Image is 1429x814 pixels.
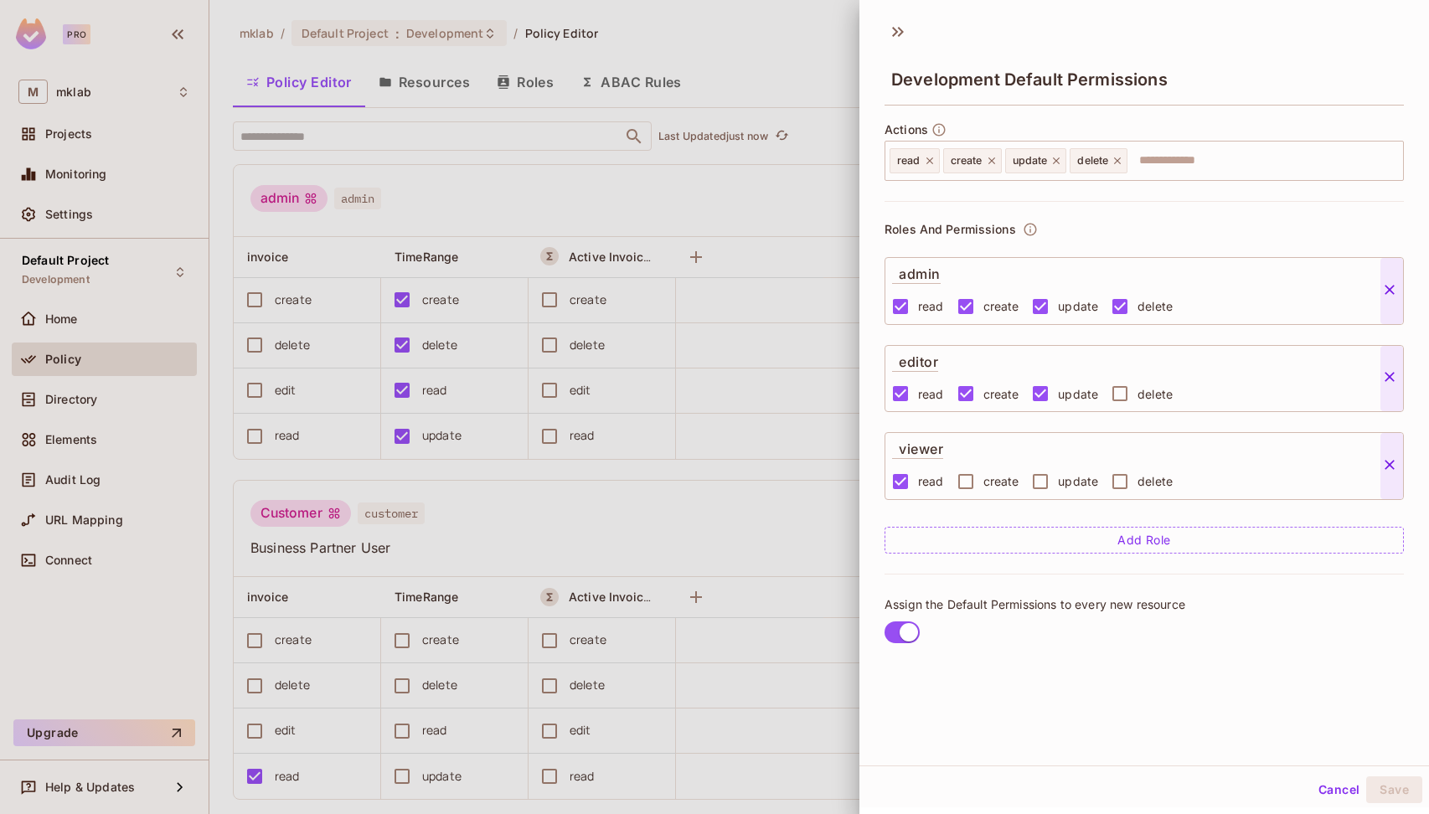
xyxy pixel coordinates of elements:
[983,386,1019,402] span: create
[890,148,940,173] div: read
[983,298,1019,314] span: create
[892,258,941,284] p: admin
[891,70,1168,90] span: Development Default Permissions
[1005,148,1067,173] div: update
[1070,148,1127,173] div: delete
[885,123,928,137] span: Actions
[892,433,943,459] p: viewer
[983,473,1019,489] span: create
[885,527,1404,554] button: Add Role
[918,386,944,402] span: read
[885,223,1016,236] p: Roles And Permissions
[1058,473,1098,489] span: update
[918,473,944,489] span: read
[1138,473,1173,489] span: delete
[1312,776,1366,803] button: Cancel
[943,148,1002,173] div: create
[897,154,921,167] span: read
[1138,386,1173,402] span: delete
[1058,298,1098,314] span: update
[1077,154,1108,167] span: delete
[918,298,944,314] span: read
[885,597,1185,612] span: Assign the Default Permissions to every new resource
[1013,154,1048,167] span: update
[892,346,938,372] p: editor
[1138,298,1173,314] span: delete
[951,154,983,167] span: create
[1366,776,1422,803] button: Save
[1058,386,1098,402] span: update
